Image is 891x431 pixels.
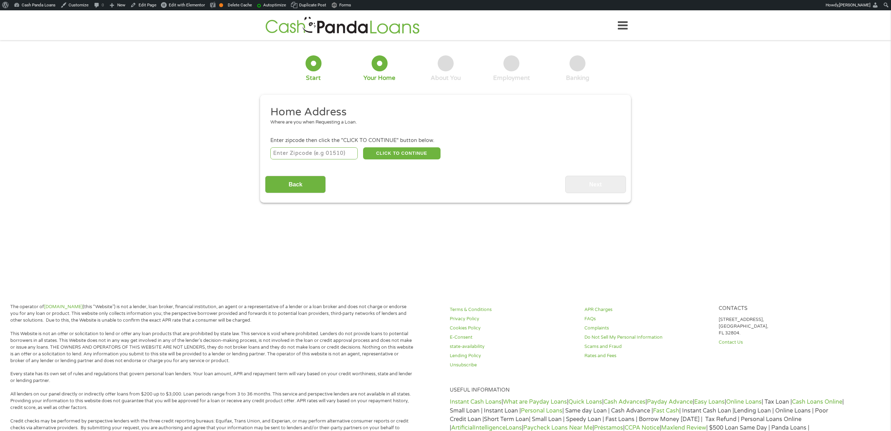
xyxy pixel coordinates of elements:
span: Edit with Elementor [169,2,205,7]
a: FAQs [584,316,710,322]
h4: Contacts [719,305,844,312]
a: Easy Loans [694,398,725,405]
h4: Useful Information [450,387,844,394]
span: [PERSON_NAME] [839,2,870,7]
p: Every state has its own set of rules and regulations that govern personal loan lenders. Your loan... [10,371,414,384]
a: Terms & Conditions [450,306,576,313]
a: Contact Us [719,339,844,346]
a: Online Loans [726,398,762,405]
div: About You [431,74,461,82]
a: Scams and Fraud [584,343,710,350]
a: Unsubscribe [450,362,576,369]
img: GetLoanNow Logo [263,16,422,36]
a: E-Consent [450,334,576,341]
div: Where are you when Requesting a Loan. [270,119,616,126]
a: state-availability [450,343,576,350]
p: [STREET_ADDRESS], [GEOGRAPHIC_DATA], FL 32804. [719,316,844,337]
a: Personal Loans [521,407,562,414]
a: Instant Cash Loans [450,398,502,405]
a: Privacy Policy [450,316,576,322]
button: CLICK TO CONTINUE [363,147,441,159]
a: Quick Loans [568,398,602,405]
a: Rates and Fees [584,353,710,359]
input: Back [265,176,326,193]
a: APR Charges [584,306,710,313]
div: Employment [493,74,530,82]
p: This Website is not an offer or solicitation to lend or offer any loan products that are prohibit... [10,331,414,364]
div: Banking [566,74,589,82]
div: Enter zipcode then click the "CLICK TO CONTINUE" button below. [270,137,621,144]
a: Cash Loans Online [792,398,842,405]
div: OK [219,3,223,7]
input: Enter Zipcode (e.g 01510) [270,147,358,159]
div: Start [306,74,321,82]
a: What are Payday Loans [503,398,567,405]
a: Cash Advances [604,398,646,405]
a: Do Not Sell My Personal Information [584,334,710,341]
div: Your Home [363,74,395,82]
p: All lenders on our panel directly or indirectly offer loans from $200 up to $3,000. Loan periods ... [10,391,414,411]
h2: Home Address [270,105,616,119]
p: The operator of (this “Website”) is not a lender, loan broker, financial institution, an agent or... [10,304,414,324]
a: [DOMAIN_NAME] [44,304,83,310]
input: Next [565,176,626,193]
a: Complaints [584,325,710,332]
a: Fast Cash [653,407,679,414]
a: Lending Policy [450,353,576,359]
a: Payday Advance [647,398,693,405]
a: Cookies Policy [450,325,576,332]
